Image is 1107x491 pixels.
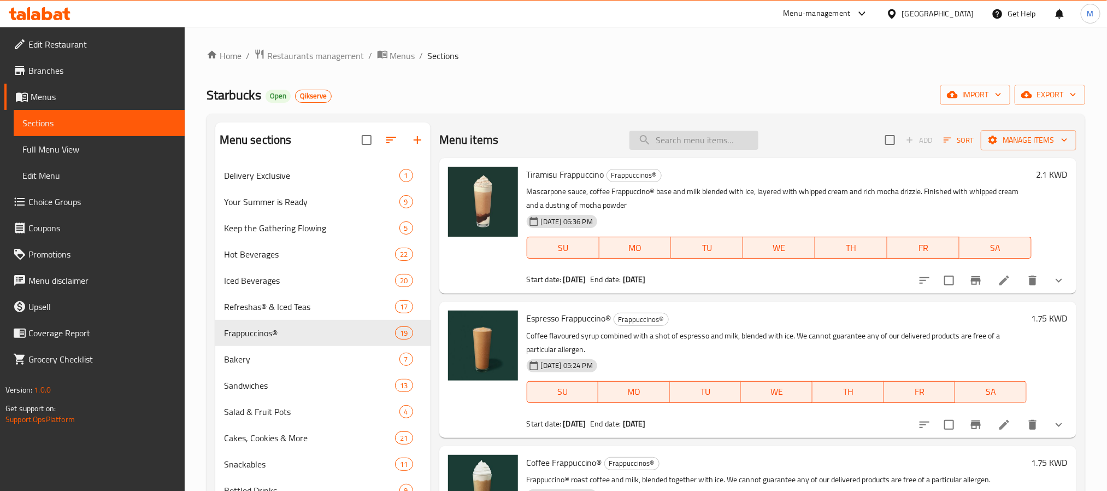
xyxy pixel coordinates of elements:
b: [DATE] [563,272,586,287]
span: Keep the Gathering Flowing [224,221,399,235]
span: SU [532,240,595,256]
a: Menu disclaimer [4,267,185,294]
div: Delivery Exclusive [224,169,399,182]
div: items [395,274,413,287]
span: Frappuccinos® [224,326,396,340]
span: FR [892,240,955,256]
nav: breadcrumb [207,49,1085,63]
div: Refreshas® & Iced Teas17 [215,294,431,320]
div: Hot Beverages22 [215,241,431,267]
span: 1.0.0 [34,383,51,397]
span: Upsell [28,300,176,313]
div: Snackables [224,458,396,471]
button: show more [1046,412,1072,438]
div: Your Summer is Ready9 [215,189,431,215]
span: Sort sections [378,127,404,153]
div: items [395,326,413,340]
span: MO [603,384,666,400]
a: Coverage Report [4,320,185,346]
div: Bakery [224,353,399,366]
span: Edit Menu [22,169,176,182]
span: Choice Groups [28,195,176,208]
button: SU [527,237,599,259]
span: Branches [28,64,176,77]
li: / [369,49,373,62]
button: WE [741,381,812,403]
button: TH [812,381,884,403]
div: Frappuccinos® [604,457,660,470]
span: Select all sections [355,128,378,151]
span: 11 [396,459,412,470]
span: Frappuccinos® [614,313,668,326]
button: FR [887,237,959,259]
span: SA [964,240,1027,256]
span: MO [604,240,667,256]
div: Cakes, Cookies & More21 [215,425,431,451]
button: SA [959,237,1032,259]
span: Select section [879,128,902,151]
button: FR [884,381,956,403]
div: items [399,195,413,208]
span: Add item [902,132,937,149]
span: Hot Beverages [224,248,396,261]
div: items [395,458,413,471]
span: 7 [400,354,413,365]
svg: Show Choices [1052,418,1065,431]
span: End date: [590,272,621,287]
div: items [395,300,413,313]
span: FR [888,384,951,400]
a: Menus [4,84,185,110]
a: Branches [4,57,185,84]
li: / [246,49,250,62]
h6: 2.1 KWD [1036,167,1068,182]
span: Tiramisu Frappuccino [527,166,604,183]
div: items [399,405,413,418]
span: Sections [22,116,176,130]
div: items [395,379,413,392]
div: items [395,431,413,445]
span: Edit Restaurant [28,38,176,51]
div: Delivery Exclusive1 [215,162,431,189]
span: Sandwiches [224,379,396,392]
span: Frappuccinos® [607,169,661,182]
span: SA [959,384,1022,400]
h6: 1.75 KWD [1031,311,1068,326]
span: Cakes, Cookies & More [224,431,396,445]
span: Coverage Report [28,326,176,340]
div: items [399,353,413,366]
button: Manage items [981,130,1076,150]
button: TU [671,237,743,259]
span: Refreshas® & Iced Teas [224,300,396,313]
span: M [1087,8,1094,20]
button: SA [955,381,1027,403]
button: show more [1046,267,1072,294]
b: [DATE] [623,272,646,287]
div: [GEOGRAPHIC_DATA] [902,8,974,20]
span: Open [266,91,291,101]
a: Coupons [4,215,185,241]
span: Start date: [527,417,562,431]
button: delete [1020,412,1046,438]
span: Sections [428,49,459,62]
a: Support.OpsPlatform [5,412,75,426]
span: Coupons [28,221,176,235]
a: Edit Restaurant [4,31,185,57]
a: Menus [377,49,415,63]
span: Menus [390,49,415,62]
button: WE [743,237,815,259]
button: MO [599,237,672,259]
span: Restaurants management [267,49,364,62]
span: Your Summer is Ready [224,195,399,208]
span: SU [532,384,594,400]
input: search [629,131,758,150]
span: [DATE] 05:24 PM [537,360,597,371]
span: 5 [400,223,413,233]
span: WE [747,240,811,256]
span: Sort items [937,132,981,149]
span: End date: [590,417,621,431]
div: Menu-management [784,7,851,20]
span: Start date: [527,272,562,287]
